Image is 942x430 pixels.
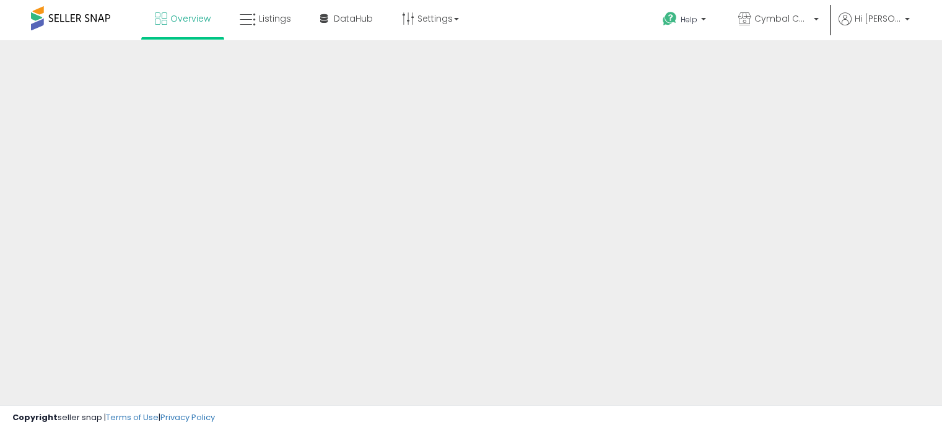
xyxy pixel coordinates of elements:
span: DataHub [334,12,373,25]
span: Cymbal Communications [754,12,810,25]
a: Privacy Policy [160,411,215,423]
a: Terms of Use [106,411,159,423]
strong: Copyright [12,411,58,423]
a: Help [653,2,718,40]
i: Get Help [662,11,678,27]
span: Overview [170,12,211,25]
span: Hi [PERSON_NAME] [855,12,901,25]
div: seller snap | | [12,412,215,424]
span: Help [681,14,697,25]
a: Hi [PERSON_NAME] [839,12,910,40]
span: Listings [259,12,291,25]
